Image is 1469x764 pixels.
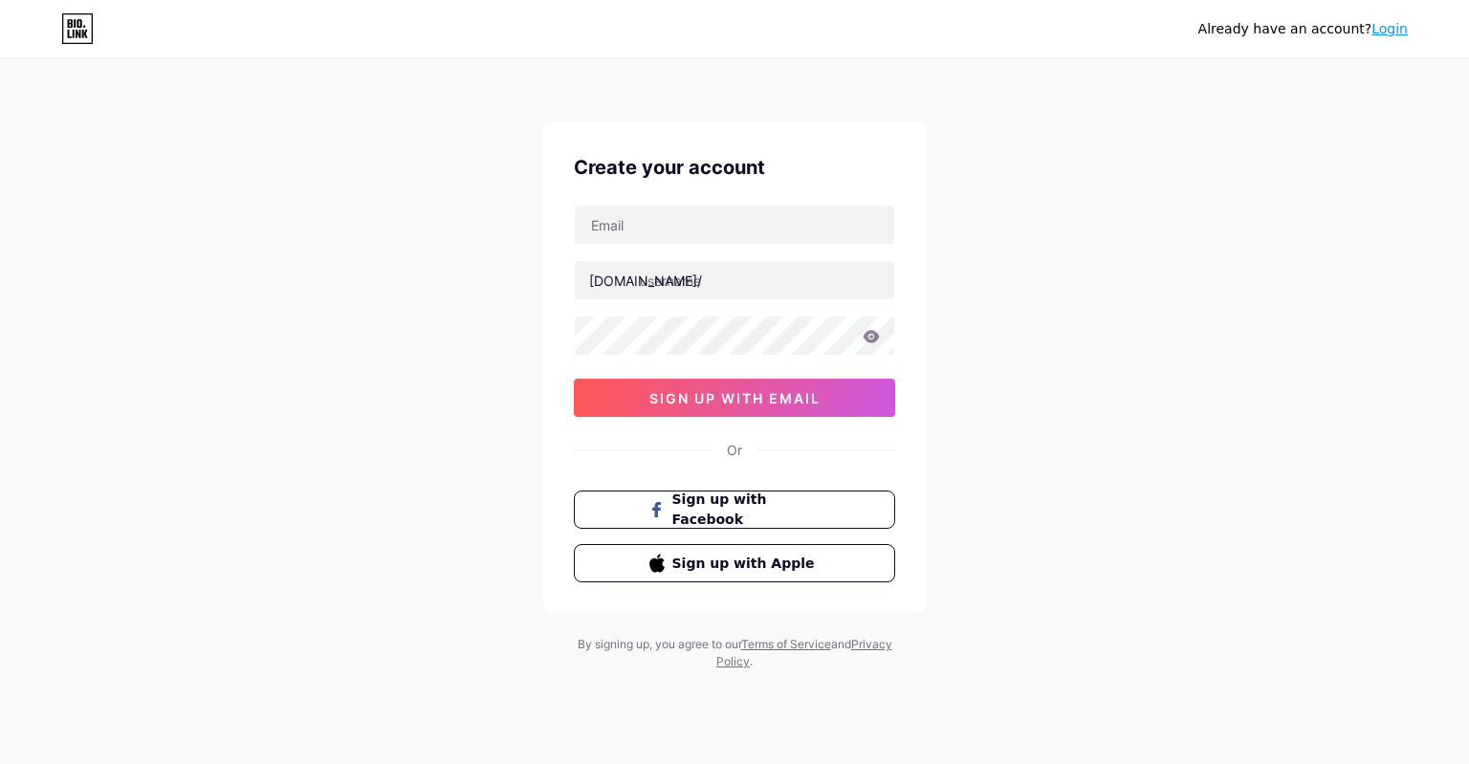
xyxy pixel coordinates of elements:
span: Sign up with Apple [672,554,821,574]
input: Email [575,206,894,244]
span: sign up with email [649,390,821,406]
button: sign up with email [574,379,895,417]
div: [DOMAIN_NAME]/ [589,271,702,291]
a: Login [1371,21,1408,36]
a: Terms of Service [741,637,831,651]
input: username [575,261,894,299]
div: Already have an account? [1198,19,1408,39]
div: Or [727,440,742,460]
span: Sign up with Facebook [672,490,821,530]
div: By signing up, you agree to our and . [572,636,897,670]
button: Sign up with Facebook [574,491,895,529]
button: Sign up with Apple [574,544,895,582]
div: Create your account [574,153,895,182]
